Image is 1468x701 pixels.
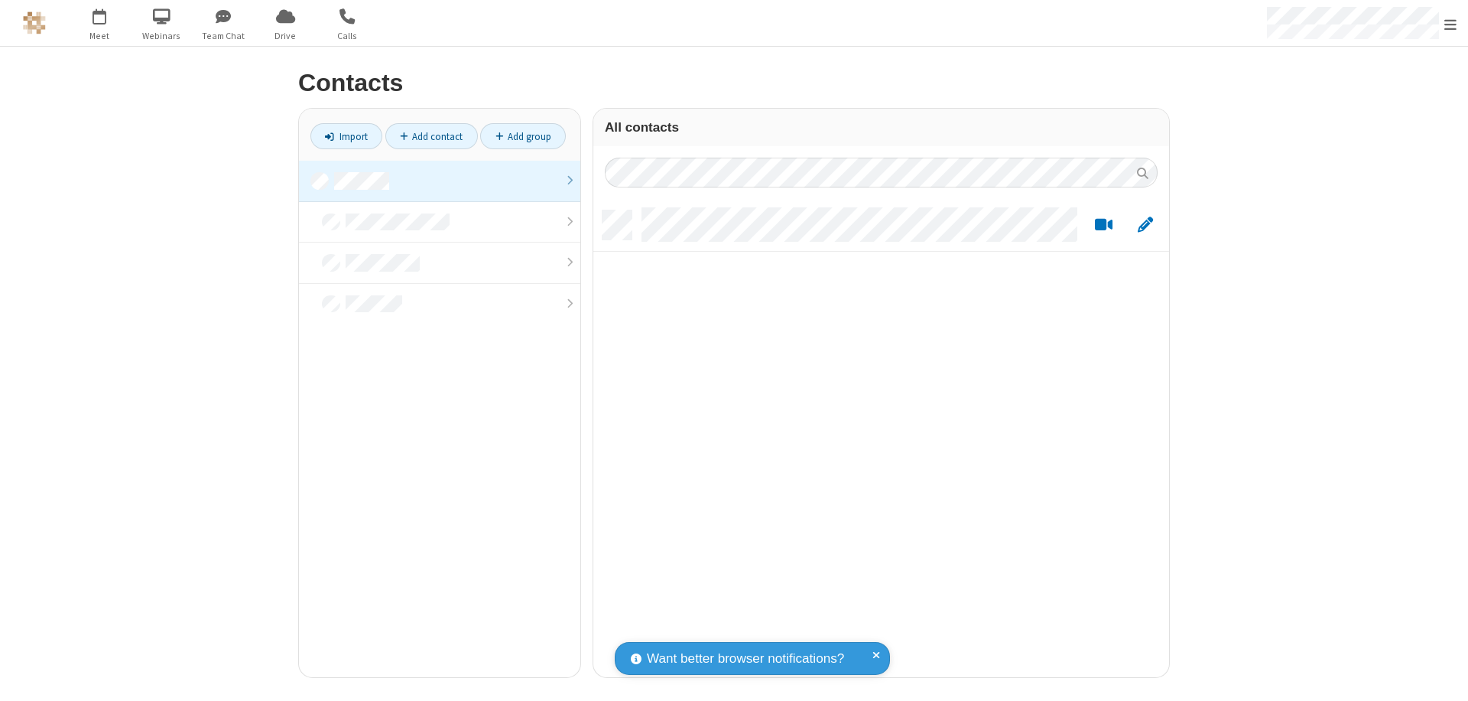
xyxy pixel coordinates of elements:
a: Import [310,123,382,149]
div: grid [593,199,1169,677]
button: Start a video meeting [1089,216,1119,235]
h2: Contacts [298,70,1170,96]
span: Team Chat [195,29,252,43]
span: Want better browser notifications? [647,649,844,669]
img: QA Selenium DO NOT DELETE OR CHANGE [23,11,46,34]
button: Edit [1130,216,1160,235]
a: Add group [480,123,566,149]
span: Drive [257,29,314,43]
span: Meet [71,29,128,43]
span: Webinars [133,29,190,43]
h3: All contacts [605,120,1158,135]
a: Add contact [385,123,478,149]
span: Calls [319,29,376,43]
